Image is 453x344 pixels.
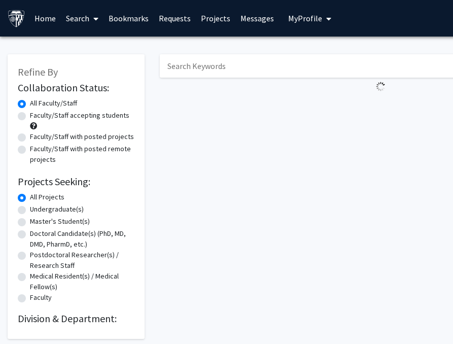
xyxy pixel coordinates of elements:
a: Messages [235,1,279,36]
label: Faculty/Staff accepting students [30,110,129,121]
a: Requests [154,1,196,36]
h2: Collaboration Status: [18,82,134,94]
a: Home [29,1,61,36]
span: Refine By [18,65,58,78]
label: Undergraduate(s) [30,204,84,215]
label: Doctoral Candidate(s) (PhD, MD, DMD, PharmD, etc.) [30,228,134,250]
label: Postdoctoral Researcher(s) / Research Staff [30,250,134,271]
h2: Projects Seeking: [18,176,134,188]
a: Bookmarks [103,1,154,36]
a: Projects [196,1,235,36]
label: Faculty/Staff with posted remote projects [30,144,134,165]
label: Faculty/Staff with posted projects [30,131,134,142]
label: Faculty [30,292,52,303]
label: Medical Resident(s) / Medical Fellow(s) [30,271,134,292]
img: Loading [372,78,390,95]
img: Johns Hopkins University Logo [8,10,25,27]
h2: Division & Department: [18,313,134,325]
a: Search [61,1,103,36]
label: Master's Student(s) [30,216,90,227]
label: All Faculty/Staff [30,98,77,109]
span: My Profile [288,13,322,23]
label: All Projects [30,192,64,202]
